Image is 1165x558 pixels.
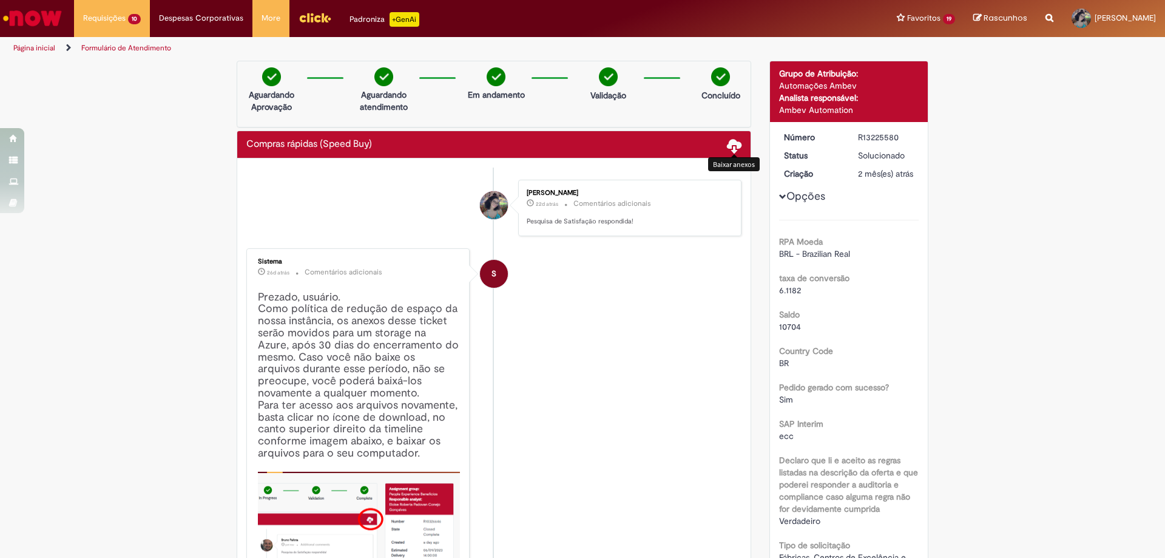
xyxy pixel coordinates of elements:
b: Pedido gerado com sucesso? [779,382,889,393]
span: 6.1182 [779,285,801,296]
div: System [480,260,508,288]
time: 03/08/2025 00:21:28 [267,269,289,276]
span: S [491,259,496,288]
h2: Compras rápidas (Speed Buy) Histórico de tíquete [246,139,372,150]
b: RPA Moeda [779,236,823,247]
div: Ambev Automation [779,104,919,116]
small: Comentários adicionais [305,267,382,277]
dt: Status [775,149,849,162]
div: 30/06/2025 09:39:43 [858,168,914,180]
span: Sim [779,394,793,405]
span: 22d atrás [536,200,558,208]
span: Favoritos [907,12,940,24]
img: check-circle-green.png [711,67,730,86]
div: [PERSON_NAME] [527,189,729,197]
span: Despesas Corporativas [159,12,243,24]
b: SAP Interim [779,418,823,429]
a: Rascunhos [973,13,1027,24]
img: check-circle-green.png [487,67,505,86]
p: Validação [590,89,626,101]
span: 26d atrás [267,269,289,276]
span: ecc [779,430,794,441]
span: Requisições [83,12,126,24]
span: 19 [943,14,955,24]
div: Iara Fabia Castro Viana Silva [480,191,508,219]
dt: Número [775,131,849,143]
dt: Criação [775,168,849,180]
div: Sistema [258,258,460,265]
img: check-circle-green.png [262,67,281,86]
p: Concluído [701,89,740,101]
small: Comentários adicionais [573,199,651,209]
div: Analista responsável: [779,92,919,104]
span: 10704 [779,321,801,332]
b: Saldo [779,309,800,320]
p: +GenAi [390,12,419,27]
b: Country Code [779,345,833,356]
b: Declaro que li e aceito as regras listadas na descrição da oferta e que poderei responder a audit... [779,455,918,514]
p: Pesquisa de Satisfação respondida! [527,217,729,226]
b: taxa de conversão [779,273,849,284]
img: ServiceNow [1,6,64,30]
span: 2 mês(es) atrás [858,168,913,179]
span: [PERSON_NAME] [1095,13,1156,23]
b: Tipo de solicitação [779,540,850,551]
img: click_logo_yellow_360x200.png [299,9,331,27]
span: BRL - Brazilian Real [779,248,850,259]
div: Automações Ambev [779,80,919,92]
p: Aguardando Aprovação [242,89,301,113]
time: 07/08/2025 09:11:30 [536,200,558,208]
span: Rascunhos [984,12,1027,24]
ul: Trilhas de página [9,37,768,60]
img: check-circle-green.png [374,67,393,86]
p: Aguardando atendimento [354,89,413,113]
span: 10 [128,14,141,24]
a: Formulário de Atendimento [81,43,171,53]
a: Página inicial [13,43,55,53]
div: Grupo de Atribuição: [779,67,919,80]
div: Solucionado [858,149,914,162]
div: Baixar anexos [708,157,760,171]
div: R13225580 [858,131,914,143]
span: Verdadeiro [779,515,820,526]
div: Padroniza [349,12,419,27]
img: check-circle-green.png [599,67,618,86]
span: More [262,12,280,24]
span: BR [779,358,789,369]
p: Em andamento [468,89,525,101]
time: 30/06/2025 09:39:43 [858,168,913,179]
